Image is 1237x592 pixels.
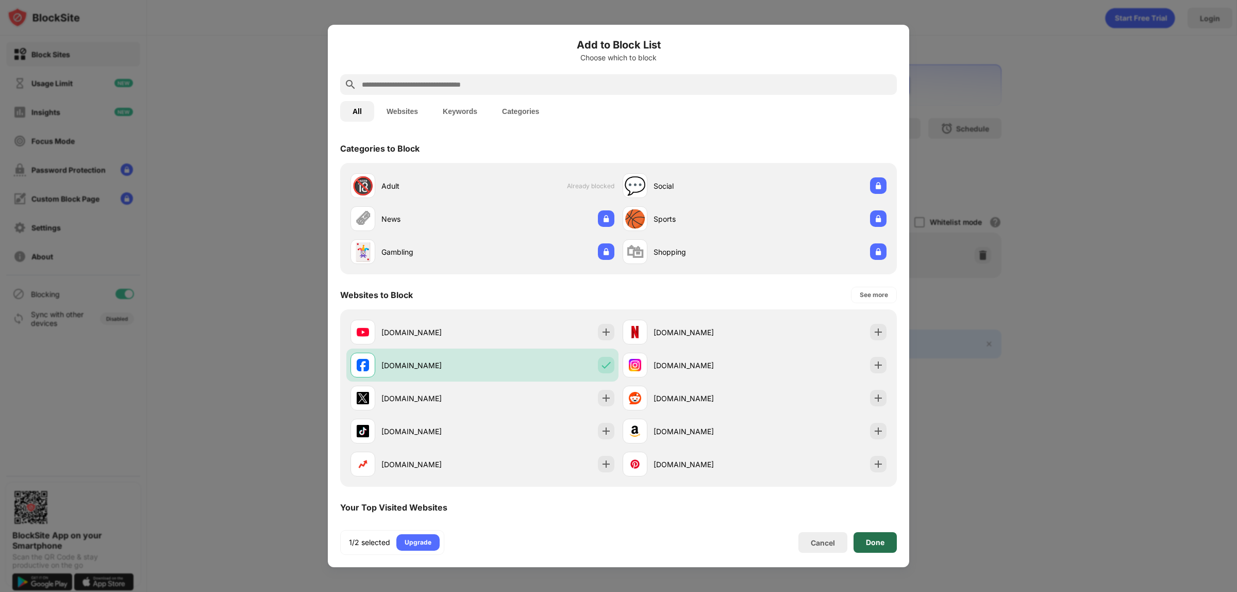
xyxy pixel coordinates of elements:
[629,425,641,437] img: favicons
[381,327,482,338] div: [DOMAIN_NAME]
[629,392,641,404] img: favicons
[357,392,369,404] img: favicons
[654,180,755,191] div: Social
[381,459,482,470] div: [DOMAIN_NAME]
[352,175,374,196] div: 🔞
[374,101,430,122] button: Websites
[866,538,884,547] div: Done
[344,78,357,91] img: search.svg
[567,182,614,190] span: Already blocked
[654,426,755,437] div: [DOMAIN_NAME]
[624,208,646,229] div: 🏀
[654,393,755,404] div: [DOMAIN_NAME]
[654,459,755,470] div: [DOMAIN_NAME]
[357,359,369,371] img: favicons
[381,360,482,371] div: [DOMAIN_NAME]
[654,360,755,371] div: [DOMAIN_NAME]
[629,359,641,371] img: favicons
[626,241,644,262] div: 🛍
[349,537,390,548] div: 1/2 selected
[354,208,372,229] div: 🗞
[357,326,369,338] img: favicons
[490,101,551,122] button: Categories
[654,327,755,338] div: [DOMAIN_NAME]
[381,246,482,257] div: Gambling
[654,246,755,257] div: Shopping
[352,241,374,262] div: 🃏
[381,180,482,191] div: Adult
[811,538,835,547] div: Cancel
[381,426,482,437] div: [DOMAIN_NAME]
[357,458,369,470] img: favicons
[381,393,482,404] div: [DOMAIN_NAME]
[340,502,447,513] div: Your Top Visited Websites
[405,537,431,548] div: Upgrade
[624,175,646,196] div: 💬
[860,290,888,300] div: See more
[340,37,897,53] h6: Add to Block List
[340,54,897,62] div: Choose which to block
[381,213,482,224] div: News
[340,143,420,154] div: Categories to Block
[340,101,374,122] button: All
[430,101,490,122] button: Keywords
[629,326,641,338] img: favicons
[357,425,369,437] img: favicons
[654,213,755,224] div: Sports
[629,458,641,470] img: favicons
[340,290,413,300] div: Websites to Block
